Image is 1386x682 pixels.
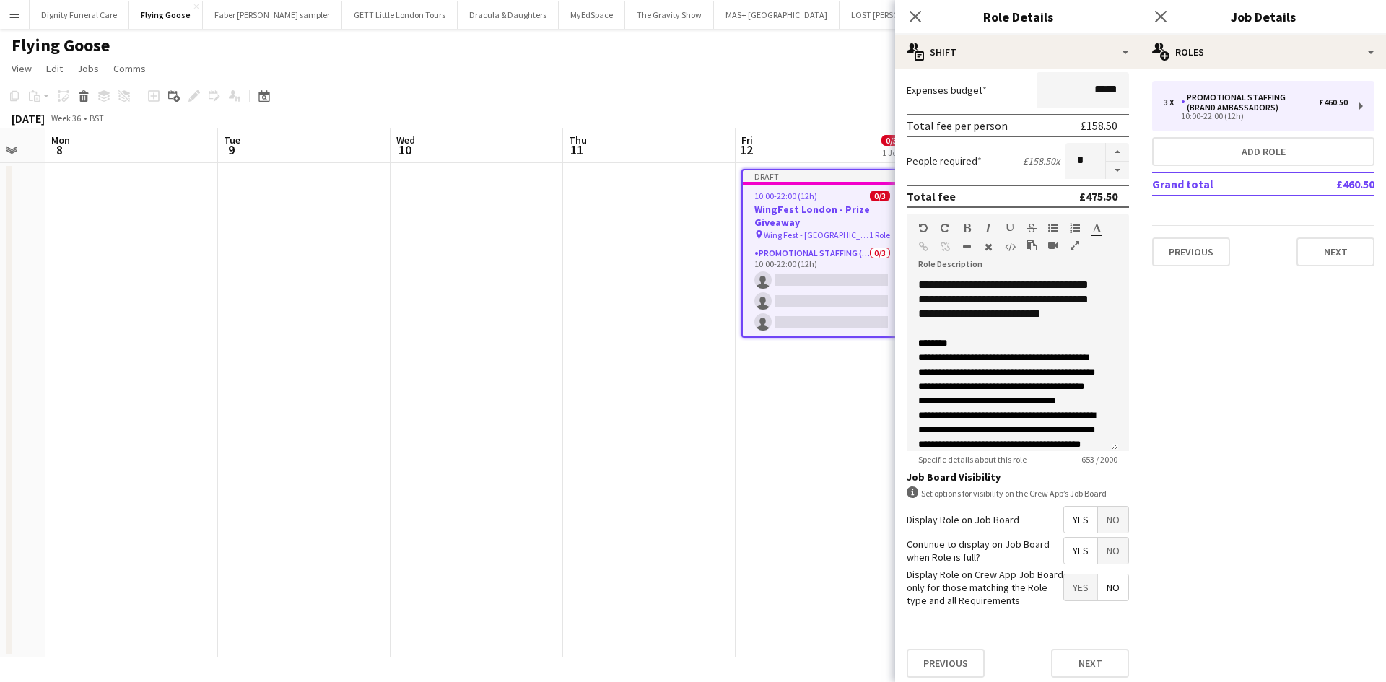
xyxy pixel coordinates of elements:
[1289,172,1374,196] td: £460.50
[1027,240,1037,251] button: Paste as plain text
[743,170,902,182] div: Draft
[962,222,972,234] button: Bold
[1064,574,1097,600] span: Yes
[940,222,950,234] button: Redo
[396,134,415,147] span: Wed
[1064,507,1097,533] span: Yes
[714,1,840,29] button: MAS+ [GEOGRAPHIC_DATA]
[754,191,817,201] span: 10:00-22:00 (12h)
[1164,97,1181,108] div: 3 x
[1081,118,1117,133] div: £158.50
[12,111,45,126] div: [DATE]
[1141,35,1386,69] div: Roles
[49,141,70,158] span: 8
[108,59,152,78] a: Comms
[907,454,1038,465] span: Specific details about this role
[1027,222,1037,234] button: Strikethrough
[962,241,972,253] button: Horizontal Line
[222,141,240,158] span: 9
[1106,162,1129,180] button: Decrease
[907,118,1008,133] div: Total fee per person
[907,538,1063,564] label: Continue to display on Job Board when Role is full?
[569,134,587,147] span: Thu
[77,62,99,75] span: Jobs
[48,113,84,123] span: Week 36
[1048,222,1058,234] button: Unordered List
[1023,154,1060,167] div: £158.50 x
[743,203,902,229] h3: WingFest London - Prize Giveaway
[918,222,928,234] button: Undo
[895,7,1141,26] h3: Role Details
[51,134,70,147] span: Mon
[882,147,901,158] div: 1 Job
[12,62,32,75] span: View
[559,1,625,29] button: MyEdSpace
[840,1,1008,29] button: LOST [PERSON_NAME] 30K product trial
[907,513,1019,526] label: Display Role on Job Board
[1098,538,1128,564] span: No
[1164,113,1348,120] div: 10:00-22:00 (12h)
[1005,241,1015,253] button: HTML Code
[869,229,890,240] span: 1 Role
[743,245,902,336] app-card-role: Promotional Staffing (Brand Ambassadors)0/310:00-22:00 (12h)
[1070,454,1129,465] span: 653 / 2000
[12,35,110,56] h1: Flying Goose
[1051,649,1129,678] button: Next
[741,134,753,147] span: Fri
[1106,143,1129,162] button: Increase
[30,1,129,29] button: Dignity Funeral Care
[907,649,985,678] button: Previous
[1079,189,1117,204] div: £475.50
[1296,237,1374,266] button: Next
[1319,97,1348,108] div: £460.50
[1181,92,1319,113] div: Promotional Staffing (Brand Ambassadors)
[739,141,753,158] span: 12
[907,471,1129,484] h3: Job Board Visibility
[907,568,1063,608] label: Display Role on Crew App Job Board only for those matching the Role type and all Requirements
[6,59,38,78] a: View
[1098,574,1128,600] span: No
[90,113,104,123] div: BST
[907,84,987,97] label: Expenses budget
[458,1,559,29] button: Dracula & Daughters
[40,59,69,78] a: Edit
[983,222,993,234] button: Italic
[983,241,993,253] button: Clear Formatting
[1152,137,1374,166] button: Add role
[567,141,587,158] span: 11
[1141,7,1386,26] h3: Job Details
[203,1,342,29] button: Faber [PERSON_NAME] sampler
[764,229,869,240] span: Wing Fest - [GEOGRAPHIC_DATA]
[741,169,903,338] app-job-card: Draft10:00-22:00 (12h)0/3WingFest London - Prize Giveaway Wing Fest - [GEOGRAPHIC_DATA]1 RoleProm...
[1064,538,1097,564] span: Yes
[1070,240,1080,251] button: Fullscreen
[46,62,63,75] span: Edit
[881,135,902,146] span: 0/3
[224,134,240,147] span: Tue
[1070,222,1080,234] button: Ordered List
[1098,507,1128,533] span: No
[1091,222,1102,234] button: Text Color
[1005,222,1015,234] button: Underline
[907,189,956,204] div: Total fee
[71,59,105,78] a: Jobs
[625,1,714,29] button: The Gravity Show
[394,141,415,158] span: 10
[870,191,890,201] span: 0/3
[342,1,458,29] button: GETT Little London Tours
[895,35,1141,69] div: Shift
[129,1,203,29] button: Flying Goose
[907,486,1129,500] div: Set options for visibility on the Crew App’s Job Board
[907,154,982,167] label: People required
[1152,172,1289,196] td: Grand total
[1152,237,1230,266] button: Previous
[1048,240,1058,251] button: Insert video
[113,62,146,75] span: Comms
